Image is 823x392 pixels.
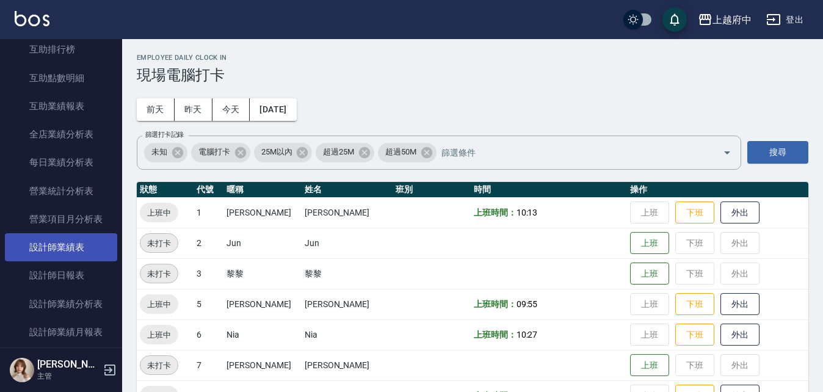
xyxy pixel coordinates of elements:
td: 2 [194,228,223,258]
div: 超過50M [378,143,437,162]
th: 操作 [627,182,808,198]
span: 10:27 [517,330,538,339]
button: [DATE] [250,98,296,121]
a: 營業統計分析表 [5,177,117,205]
a: 營業項目月分析表 [5,205,117,233]
b: 上班時間： [474,299,517,309]
button: 上班 [630,354,669,377]
span: 上班中 [140,328,178,341]
a: 設計師業績表 [5,233,117,261]
a: 互助點數明細 [5,64,117,92]
h5: [PERSON_NAME] [37,358,100,371]
td: Nia [223,319,302,350]
td: [PERSON_NAME] [302,350,393,380]
button: 上越府中 [693,7,756,32]
b: 上班時間： [474,208,517,217]
label: 篩選打卡記錄 [145,130,184,139]
span: 超過25M [316,146,361,158]
td: [PERSON_NAME] [223,350,302,380]
button: 搜尋 [747,141,808,164]
td: Jun [302,228,393,258]
a: 互助排行榜 [5,35,117,64]
th: 暱稱 [223,182,302,198]
button: 登出 [761,9,808,31]
td: [PERSON_NAME] [302,289,393,319]
td: Nia [302,319,393,350]
h2: Employee Daily Clock In [137,54,808,62]
a: 互助業績報表 [5,92,117,120]
button: 前天 [137,98,175,121]
span: 25M以內 [254,146,300,158]
h3: 現場電腦打卡 [137,67,808,84]
span: 未打卡 [140,359,178,372]
div: 超過25M [316,143,374,162]
a: 每日業績分析表 [5,148,117,176]
div: 電腦打卡 [191,143,250,162]
th: 姓名 [302,182,393,198]
button: 下班 [675,201,714,224]
div: 25M以內 [254,143,313,162]
b: 上班時間： [474,330,517,339]
button: 昨天 [175,98,212,121]
th: 時間 [471,182,627,198]
button: save [662,7,687,32]
td: 1 [194,197,223,228]
span: 未打卡 [140,267,178,280]
img: Logo [15,11,49,26]
button: 外出 [720,201,760,224]
a: 設計師抽成報表 [5,346,117,374]
span: 上班中 [140,298,178,311]
p: 主管 [37,371,100,382]
td: 黎黎 [302,258,393,289]
td: 6 [194,319,223,350]
button: Open [717,143,737,162]
td: [PERSON_NAME] [223,197,302,228]
span: 超過50M [378,146,424,158]
span: 10:13 [517,208,538,217]
td: [PERSON_NAME] [302,197,393,228]
button: 外出 [720,324,760,346]
button: 上班 [630,263,669,285]
button: 下班 [675,324,714,346]
th: 狀態 [137,182,194,198]
a: 設計師日報表 [5,261,117,289]
div: 未知 [144,143,187,162]
button: 下班 [675,293,714,316]
button: 上班 [630,232,669,255]
a: 設計師業績分析表 [5,290,117,318]
a: 全店業績分析表 [5,120,117,148]
button: 今天 [212,98,250,121]
input: 篩選條件 [438,142,702,163]
span: 未打卡 [140,237,178,250]
td: 3 [194,258,223,289]
span: 09:55 [517,299,538,309]
a: 設計師業績月報表 [5,318,117,346]
div: 上越府中 [712,12,752,27]
td: 5 [194,289,223,319]
button: 外出 [720,293,760,316]
span: 電腦打卡 [191,146,237,158]
td: Jun [223,228,302,258]
span: 上班中 [140,206,178,219]
img: Person [10,358,34,382]
td: [PERSON_NAME] [223,289,302,319]
th: 代號 [194,182,223,198]
td: 黎黎 [223,258,302,289]
td: 7 [194,350,223,380]
span: 未知 [144,146,175,158]
th: 班別 [393,182,471,198]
